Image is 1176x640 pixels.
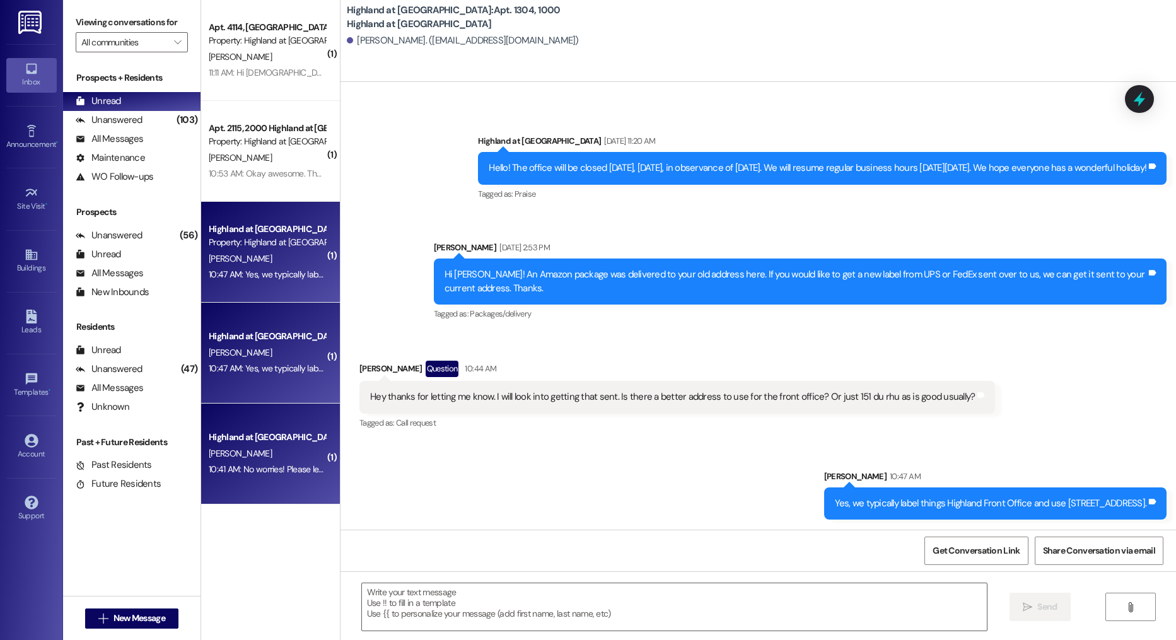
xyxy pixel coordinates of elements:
[76,229,143,242] div: Unanswered
[209,236,325,249] div: Property: Highland at [GEOGRAPHIC_DATA]
[76,363,143,376] div: Unanswered
[209,347,272,358] span: [PERSON_NAME]
[470,308,531,319] span: Packages/delivery
[6,244,57,278] a: Buildings
[63,436,201,449] div: Past + Future Residents
[209,431,325,444] div: Highland at [GEOGRAPHIC_DATA]
[835,497,1147,510] div: Yes, we typically label things Highland Front Office and use [STREET_ADDRESS].
[359,414,995,432] div: Tagged as:
[209,122,325,135] div: Apt. 2115, 2000 Highland at [GEOGRAPHIC_DATA]
[76,151,145,165] div: Maintenance
[6,492,57,526] a: Support
[209,67,431,78] div: 11:11 AM: Hi [DEMOGRAPHIC_DATA]. Has 4414 responded yet?
[462,362,496,375] div: 10:44 AM
[49,386,50,395] span: •
[76,132,143,146] div: All Messages
[6,306,57,340] a: Leads
[209,152,272,163] span: [PERSON_NAME]
[209,253,272,264] span: [PERSON_NAME]
[76,286,149,299] div: New Inbounds
[98,614,108,624] i: 
[359,361,995,381] div: [PERSON_NAME]
[76,267,143,280] div: All Messages
[445,268,1146,295] div: Hi [PERSON_NAME]! An Amazon package was delivered to your old address here. If you would like to ...
[76,344,121,357] div: Unread
[178,359,201,379] div: (47)
[76,113,143,127] div: Unanswered
[81,32,168,52] input: All communities
[434,241,1167,259] div: [PERSON_NAME]
[426,361,459,376] div: Question
[515,189,535,199] span: Praise
[601,134,655,148] div: [DATE] 11:20 AM
[76,458,152,472] div: Past Residents
[6,182,57,216] a: Site Visit •
[209,223,325,236] div: Highland at [GEOGRAPHIC_DATA]
[56,138,58,147] span: •
[6,368,57,402] a: Templates •
[63,71,201,84] div: Prospects + Residents
[1126,602,1135,612] i: 
[209,51,272,62] span: [PERSON_NAME]
[6,430,57,464] a: Account
[173,110,201,130] div: (103)
[63,206,201,219] div: Prospects
[76,248,121,261] div: Unread
[924,537,1028,565] button: Get Conversation Link
[1037,600,1057,614] span: Send
[209,34,325,47] div: Property: Highland at [GEOGRAPHIC_DATA]
[1010,593,1071,621] button: Send
[6,58,57,92] a: Inbox
[209,21,325,34] div: Apt. 4114, [GEOGRAPHIC_DATA] at [GEOGRAPHIC_DATA]
[76,95,121,108] div: Unread
[18,11,44,34] img: ResiDesk Logo
[174,37,181,47] i: 
[76,170,153,183] div: WO Follow-ups
[1043,544,1155,557] span: Share Conversation via email
[887,470,921,483] div: 10:47 AM
[76,477,161,491] div: Future Residents
[489,161,1146,175] div: Hello! The office will be closed [DATE], [DATE], in observance of [DATE]. We will resume regular ...
[347,4,599,31] b: Highland at [GEOGRAPHIC_DATA]: Apt. 1304, 1000 Highland at [GEOGRAPHIC_DATA]
[177,226,201,245] div: (56)
[824,470,1167,487] div: [PERSON_NAME]
[76,13,188,32] label: Viewing conversations for
[45,200,47,209] span: •
[347,34,579,47] div: [PERSON_NAME]. ([EMAIL_ADDRESS][DOMAIN_NAME])
[209,463,435,475] div: 10:41 AM: No worries! Please let me know if you need anything.
[396,417,436,428] span: Call request
[1023,602,1032,612] i: 
[76,381,143,395] div: All Messages
[496,241,550,254] div: [DATE] 2:53 PM
[85,608,178,629] button: New Message
[63,320,201,334] div: Residents
[209,135,325,148] div: Property: Highland at [GEOGRAPHIC_DATA]
[209,330,325,343] div: Highland at [GEOGRAPHIC_DATA]
[209,363,535,374] div: 10:47 AM: Yes, we typically label things Highland Front Office and use [STREET_ADDRESS].
[209,448,272,459] span: [PERSON_NAME]
[1035,537,1163,565] button: Share Conversation via email
[478,134,1167,152] div: Highland at [GEOGRAPHIC_DATA]
[370,390,975,404] div: Hey thanks for letting me know. I will look into getting that sent. Is there a better address to ...
[209,168,347,179] div: 10:53 AM: Okay awesome. Thank you!
[478,185,1167,203] div: Tagged as:
[209,269,535,280] div: 10:47 AM: Yes, we typically label things Highland Front Office and use [STREET_ADDRESS].
[76,400,129,414] div: Unknown
[434,305,1167,323] div: Tagged as:
[933,544,1020,557] span: Get Conversation Link
[114,612,165,625] span: New Message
